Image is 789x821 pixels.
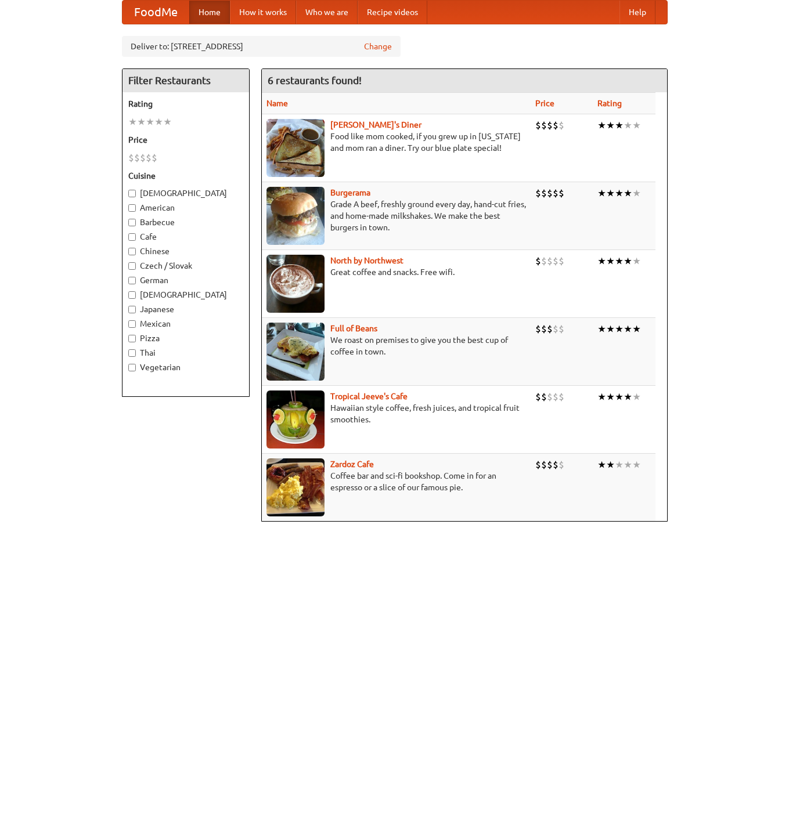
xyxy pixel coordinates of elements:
[597,255,606,267] li: ★
[137,115,146,128] li: ★
[632,323,641,335] li: ★
[597,390,606,403] li: ★
[266,119,325,177] img: sallys.jpg
[128,190,136,197] input: [DEMOGRAPHIC_DATA]
[615,187,624,200] li: ★
[128,291,136,299] input: [DEMOGRAPHIC_DATA]
[266,323,325,381] img: beans.jpg
[330,392,408,401] b: Tropical Jeeve's Cafe
[615,458,624,471] li: ★
[553,390,559,403] li: $
[296,1,358,24] a: Who we are
[597,458,606,471] li: ★
[547,323,553,335] li: $
[128,306,136,313] input: Japanese
[266,131,526,154] p: Food like mom cooked, if you grew up in [US_STATE] and mom ran a diner. Try our blue plate special!
[559,390,564,403] li: $
[128,274,243,286] label: German
[266,334,526,357] p: We roast on premises to give you the best cup of coffee in town.
[128,335,136,342] input: Pizza
[632,458,641,471] li: ★
[606,458,615,471] li: ★
[624,255,632,267] li: ★
[547,458,553,471] li: $
[128,231,243,243] label: Cafe
[632,255,641,267] li: ★
[624,390,632,403] li: ★
[330,460,374,469] a: Zardoz Cafe
[146,115,154,128] li: ★
[268,75,362,86] ng-pluralize: 6 restaurants found!
[330,256,403,265] a: North by Northwest
[189,1,230,24] a: Home
[128,320,136,328] input: Mexican
[541,187,547,200] li: $
[597,323,606,335] li: ★
[154,115,163,128] li: ★
[559,323,564,335] li: $
[606,255,615,267] li: ★
[553,255,559,267] li: $
[553,119,559,132] li: $
[632,390,641,403] li: ★
[358,1,427,24] a: Recipe videos
[624,323,632,335] li: ★
[535,458,541,471] li: $
[553,187,559,200] li: $
[128,204,136,212] input: American
[266,402,526,425] p: Hawaiian style coffee, fresh juices, and tropical fruit smoothies.
[553,323,559,335] li: $
[541,255,547,267] li: $
[606,323,615,335] li: ★
[266,390,325,449] img: jeeves.jpg
[330,324,377,333] a: Full of Beans
[128,248,136,255] input: Chinese
[615,323,624,335] li: ★
[128,187,243,199] label: [DEMOGRAPHIC_DATA]
[615,119,624,132] li: ★
[128,216,243,228] label: Barbecue
[624,187,632,200] li: ★
[330,188,370,197] a: Burgerama
[128,245,243,257] label: Chinese
[128,170,243,182] h5: Cuisine
[541,458,547,471] li: $
[128,219,136,226] input: Barbecue
[559,119,564,132] li: $
[128,260,243,272] label: Czech / Slovak
[266,255,325,313] img: north.jpg
[541,323,547,335] li: $
[266,470,526,493] p: Coffee bar and sci-fi bookshop. Come in for an espresso or a slice of our famous pie.
[559,187,564,200] li: $
[547,187,553,200] li: $
[128,303,243,315] label: Japanese
[535,390,541,403] li: $
[547,390,553,403] li: $
[266,266,526,278] p: Great coffee and snacks. Free wifi.
[597,187,606,200] li: ★
[619,1,655,24] a: Help
[128,134,243,146] h5: Price
[128,202,243,214] label: American
[123,1,189,24] a: FoodMe
[128,262,136,270] input: Czech / Slovak
[123,69,249,92] h4: Filter Restaurants
[122,36,401,57] div: Deliver to: [STREET_ADDRESS]
[128,332,243,344] label: Pizza
[230,1,296,24] a: How it works
[553,458,559,471] li: $
[624,458,632,471] li: ★
[541,390,547,403] li: $
[547,119,553,132] li: $
[535,323,541,335] li: $
[128,277,136,284] input: German
[146,151,152,164] li: $
[606,187,615,200] li: ★
[163,115,172,128] li: ★
[266,99,288,108] a: Name
[535,99,554,108] a: Price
